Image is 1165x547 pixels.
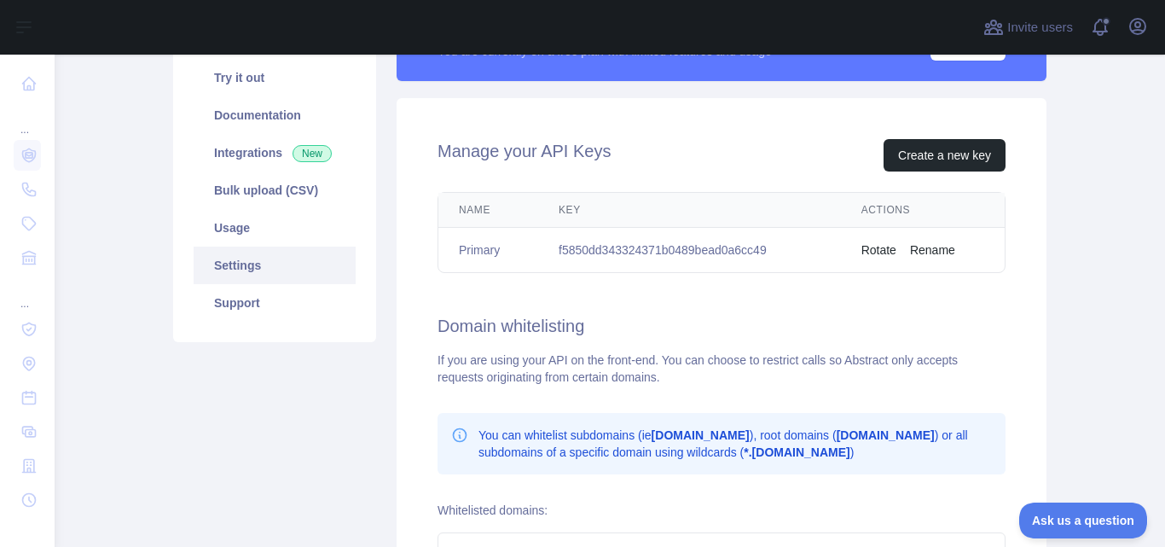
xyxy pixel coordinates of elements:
[438,193,538,228] th: Name
[861,241,896,259] button: Rotate
[14,102,41,137] div: ...
[194,209,356,247] a: Usage
[194,284,356,322] a: Support
[438,314,1006,338] h2: Domain whitelisting
[538,193,841,228] th: Key
[652,428,750,442] b: [DOMAIN_NAME]
[478,427,992,461] p: You can whitelist subdomains (ie ), root domains ( ) or all subdomains of a specific domain using...
[884,139,1006,172] button: Create a new key
[837,428,935,442] b: [DOMAIN_NAME]
[438,228,538,273] td: Primary
[293,145,332,162] span: New
[538,228,841,273] td: f5850dd343324371b0489bead0a6cc49
[194,134,356,172] a: Integrations New
[194,172,356,209] a: Bulk upload (CSV)
[744,445,849,459] b: *.[DOMAIN_NAME]
[14,276,41,311] div: ...
[980,14,1076,41] button: Invite users
[438,352,1006,386] div: If you are using your API on the front-end. You can choose to restrict calls so Abstract only acc...
[1019,503,1148,538] iframe: Toggle Customer Support
[194,247,356,284] a: Settings
[841,193,1005,228] th: Actions
[438,139,611,172] h2: Manage your API Keys
[194,96,356,134] a: Documentation
[194,59,356,96] a: Try it out
[910,241,955,259] button: Rename
[438,503,548,517] label: Whitelisted domains:
[1007,18,1073,38] span: Invite users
